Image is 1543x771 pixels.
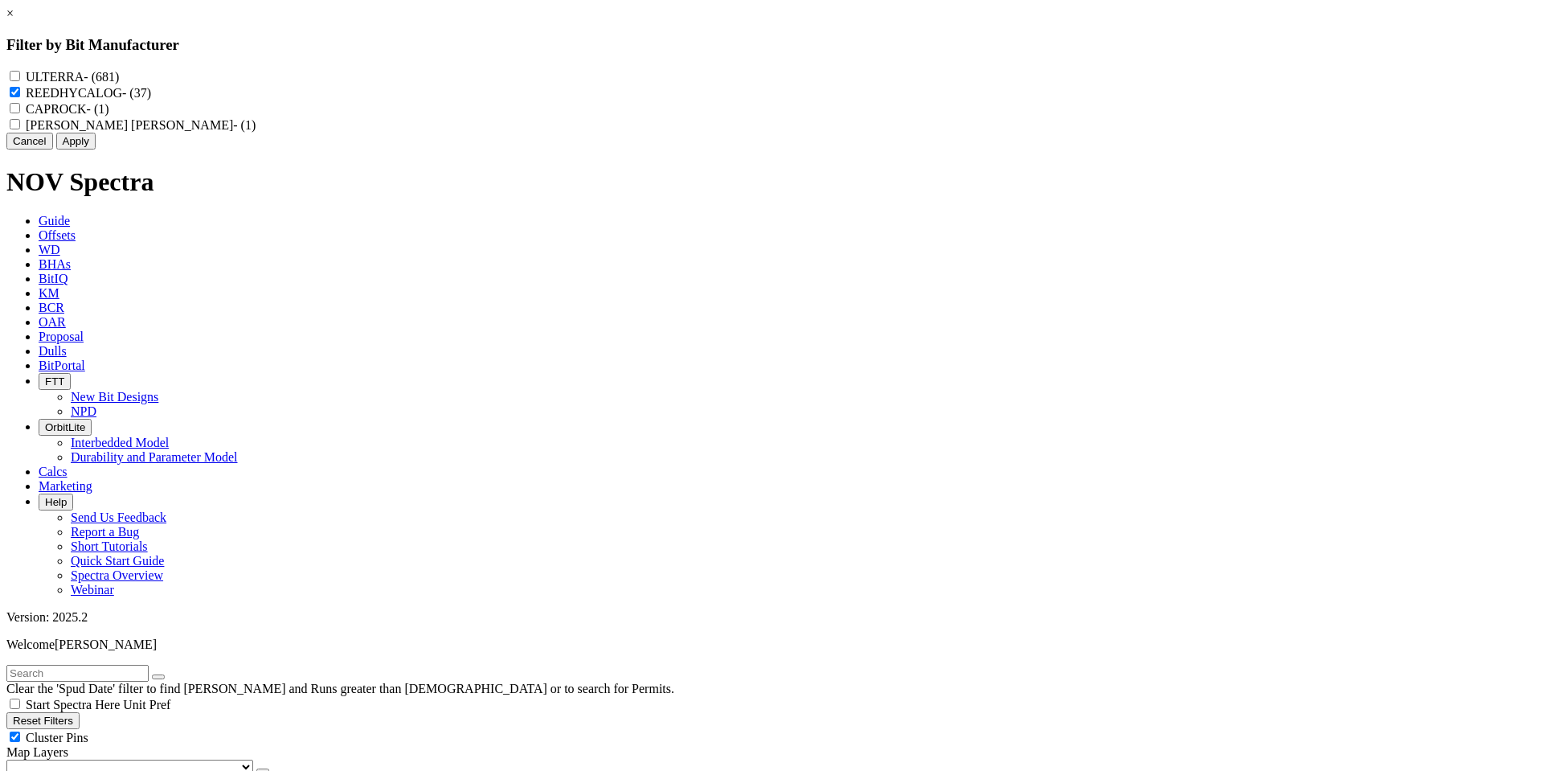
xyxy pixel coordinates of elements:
[26,102,109,116] label: CAPROCK
[71,525,139,539] a: Report a Bug
[6,6,14,20] a: ×
[6,745,68,759] span: Map Layers
[39,257,71,271] span: BHAs
[39,359,85,372] span: BitPortal
[6,712,80,729] button: Reset Filters
[71,568,163,582] a: Spectra Overview
[71,554,164,568] a: Quick Start Guide
[6,682,674,695] span: Clear the 'Spud Date' filter to find [PERSON_NAME] and Runs greater than [DEMOGRAPHIC_DATA] or to...
[39,344,67,358] span: Dulls
[71,436,169,449] a: Interbedded Model
[87,102,109,116] span: - (1)
[39,214,70,228] span: Guide
[39,272,68,285] span: BitIQ
[6,638,1537,652] p: Welcome
[39,243,60,256] span: WD
[55,638,157,651] span: [PERSON_NAME]
[6,610,1537,625] div: Version: 2025.2
[84,70,119,84] span: - (681)
[71,450,238,464] a: Durability and Parameter Model
[39,315,66,329] span: OAR
[26,70,119,84] label: ULTERRA
[39,330,84,343] span: Proposal
[45,421,85,433] span: OrbitLite
[39,479,92,493] span: Marketing
[39,228,76,242] span: Offsets
[39,465,68,478] span: Calcs
[6,36,1537,54] h3: Filter by Bit Manufacturer
[39,286,59,300] span: KM
[26,118,256,132] label: [PERSON_NAME] [PERSON_NAME]
[71,583,114,597] a: Webinar
[123,698,170,712] span: Unit Pref
[71,390,158,404] a: New Bit Designs
[26,86,151,100] label: REEDHYCALOG
[39,301,64,314] span: BCR
[6,665,149,682] input: Search
[6,133,53,150] button: Cancel
[122,86,151,100] span: - (37)
[26,698,120,712] span: Start Spectra Here
[6,167,1537,197] h1: NOV Spectra
[56,133,96,150] button: Apply
[71,511,166,524] a: Send Us Feedback
[71,404,96,418] a: NPD
[233,118,256,132] span: - (1)
[71,539,148,553] a: Short Tutorials
[45,375,64,388] span: FTT
[45,496,67,508] span: Help
[26,731,88,744] span: Cluster Pins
